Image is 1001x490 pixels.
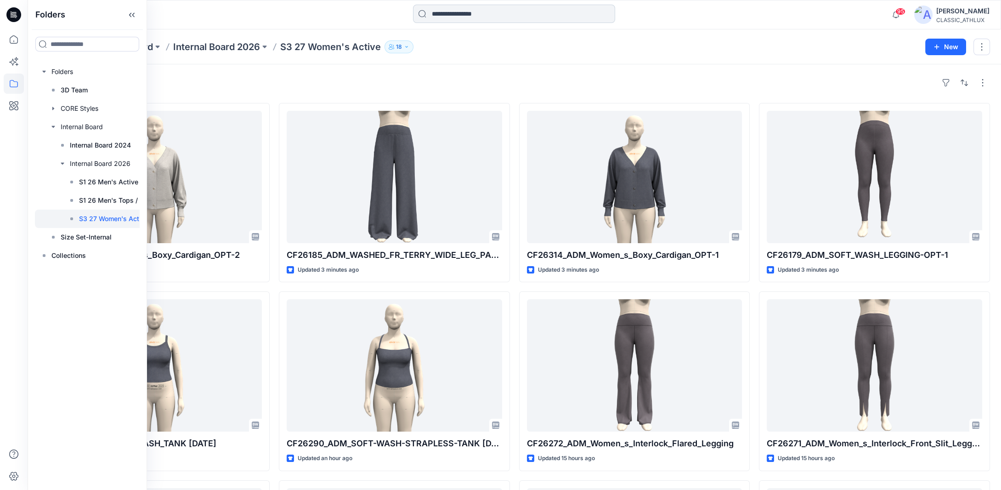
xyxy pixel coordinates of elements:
[396,42,402,52] p: 18
[46,437,262,450] p: CF26007_ADM_SOFT_WASH_TANK [DATE]
[61,232,112,243] p: Size Set-Internal
[767,249,982,262] p: CF26179_ADM_SOFT_WASH_LEGGING-OPT-1
[298,265,359,275] p: Updated 3 minutes ago
[287,249,502,262] p: CF26185_ADM_WASHED_FR_TERRY_WIDE_LEG_PANT
[767,437,982,450] p: CF26271_ADM_Women_s_Interlock_Front_Slit_Legging
[287,111,502,243] a: CF26185_ADM_WASHED_FR_TERRY_WIDE_LEG_PANT
[538,265,599,275] p: Updated 3 minutes ago
[778,265,839,275] p: Updated 3 minutes ago
[538,454,595,463] p: Updated 15 hours ago
[527,299,742,432] a: CF26272_ADM_Women_s_Interlock_Flared_Legging
[936,17,990,23] div: CLASSIC_ATHLUX
[767,299,982,432] a: CF26271_ADM_Women_s_Interlock_Front_Slit_Legging
[61,85,88,96] p: 3D Team
[895,8,905,15] span: 95
[778,454,835,463] p: Updated 15 hours ago
[298,454,352,463] p: Updated an hour ago
[46,299,262,432] a: CF26007_ADM_SOFT_WASH_TANK 11OCT25
[46,249,262,262] p: CF26314_ADM_Women_s_Boxy_Cardigan_OPT-2
[79,195,173,206] p: S1 26 Men's Tops / For Review
[914,6,933,24] img: avatar
[385,40,413,53] button: 18
[287,437,502,450] p: CF26290_ADM_SOFT-WASH-STRAPLESS-TANK [DATE]
[527,437,742,450] p: CF26272_ADM_Women_s_Interlock_Flared_Legging
[936,6,990,17] div: [PERSON_NAME]
[79,213,148,224] p: S3 27 Women's Active
[287,299,502,432] a: CF26290_ADM_SOFT-WASH-STRAPLESS-TANK 14OCT25
[173,40,260,53] a: Internal Board 2026
[51,250,86,261] p: Collections
[925,39,966,55] button: New
[767,111,982,243] a: CF26179_ADM_SOFT_WASH_LEGGING-OPT-1
[79,177,176,188] p: S1 26 Men's Active / For Review
[70,140,131,151] p: Internal Board 2024
[527,111,742,243] a: CF26314_ADM_Women_s_Boxy_Cardigan_OPT-1
[527,249,742,262] p: CF26314_ADM_Women_s_Boxy_Cardigan_OPT-1
[46,111,262,243] a: CF26314_ADM_Women_s_Boxy_Cardigan_OPT-2
[280,40,381,53] p: S3 27 Women's Active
